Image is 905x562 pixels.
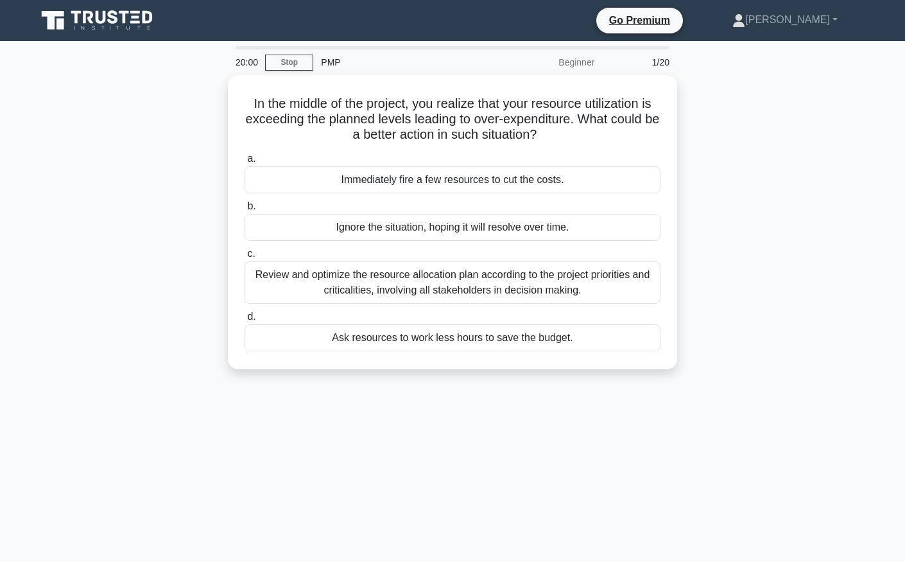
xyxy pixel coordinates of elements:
[601,12,678,28] a: Go Premium
[602,49,677,75] div: 1/20
[247,248,255,259] span: c.
[245,214,660,241] div: Ignore the situation, hoping it will resolve over time.
[245,261,660,304] div: Review and optimize the resource allocation plan according to the project priorities and critical...
[490,49,602,75] div: Beginner
[313,49,490,75] div: PMP
[247,200,255,211] span: b.
[702,7,868,33] a: [PERSON_NAME]
[228,49,265,75] div: 20:00
[245,166,660,193] div: Immediately fire a few resources to cut the costs.
[247,153,255,164] span: a.
[247,311,255,322] span: d.
[245,324,660,351] div: Ask resources to work less hours to save the budget.
[265,55,313,71] a: Stop
[243,96,662,143] h5: In the middle of the project, you realize that your resource utilization is exceeding the planned...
